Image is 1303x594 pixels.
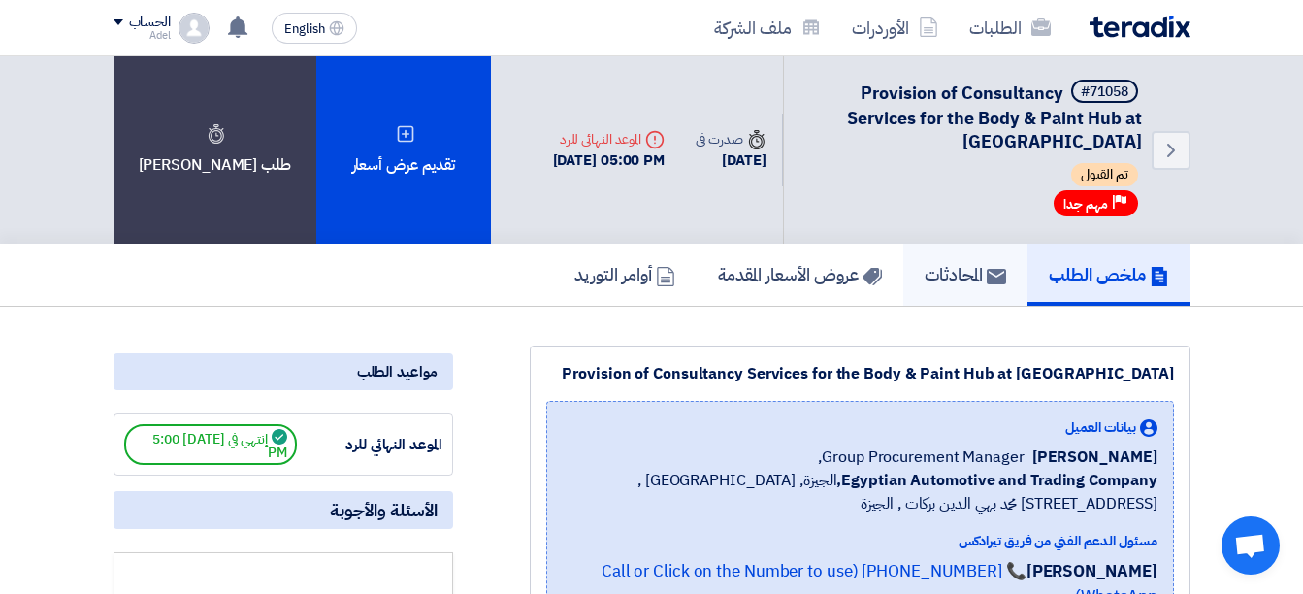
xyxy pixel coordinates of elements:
div: مسئول الدعم الفني من فريق تيرادكس [563,531,1157,551]
a: أوامر التوريد [553,244,697,306]
h5: عروض الأسعار المقدمة [718,263,882,285]
a: الطلبات [954,5,1066,50]
span: تم القبول [1071,163,1138,186]
a: ملخص الطلب [1027,244,1190,306]
h5: أوامر التوريد [574,263,675,285]
div: [DATE] [696,149,766,172]
a: الأوردرات [836,5,954,50]
div: الموعد النهائي للرد [553,129,666,149]
div: Adel [114,30,171,41]
span: Provision of Consultancy Services for the Body & Paint Hub at [GEOGRAPHIC_DATA] [847,80,1142,154]
div: #71058 [1081,85,1128,99]
a: المحادثات [903,244,1027,306]
a: ملف الشركة [699,5,836,50]
span: [PERSON_NAME] [1032,445,1157,469]
span: الجيزة, [GEOGRAPHIC_DATA] ,[STREET_ADDRESS] محمد بهي الدين بركات , الجيزة [563,469,1157,515]
span: مهم جدا [1063,195,1108,214]
img: profile_test.png [179,13,210,44]
span: إنتهي في [DATE] 5:00 PM [124,424,297,465]
span: Group Procurement Manager, [818,445,1024,469]
h5: Provision of Consultancy Services for the Body & Paint Hub at Abu Rawash [807,80,1142,153]
h5: ملخص الطلب [1049,263,1169,285]
div: [DATE] 05:00 PM [553,149,666,172]
img: Teradix logo [1090,16,1190,38]
button: English [272,13,357,44]
div: Open chat [1222,516,1280,575]
div: صدرت في [696,129,766,149]
strong: [PERSON_NAME] [1026,559,1157,583]
h5: المحادثات [925,263,1006,285]
div: طلب [PERSON_NAME] [114,56,316,244]
span: بيانات العميل [1065,417,1136,438]
div: تقديم عرض أسعار [316,56,491,244]
div: الحساب [129,15,171,31]
div: مواعيد الطلب [114,353,453,390]
a: عروض الأسعار المقدمة [697,244,903,306]
div: الموعد النهائي للرد [297,434,442,456]
span: الأسئلة والأجوبة [330,499,438,521]
div: Provision of Consultancy Services for the Body & Paint Hub at [GEOGRAPHIC_DATA] [546,362,1174,385]
b: Egyptian Automotive and Trading Company, [836,469,1156,492]
span: English [284,22,325,36]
